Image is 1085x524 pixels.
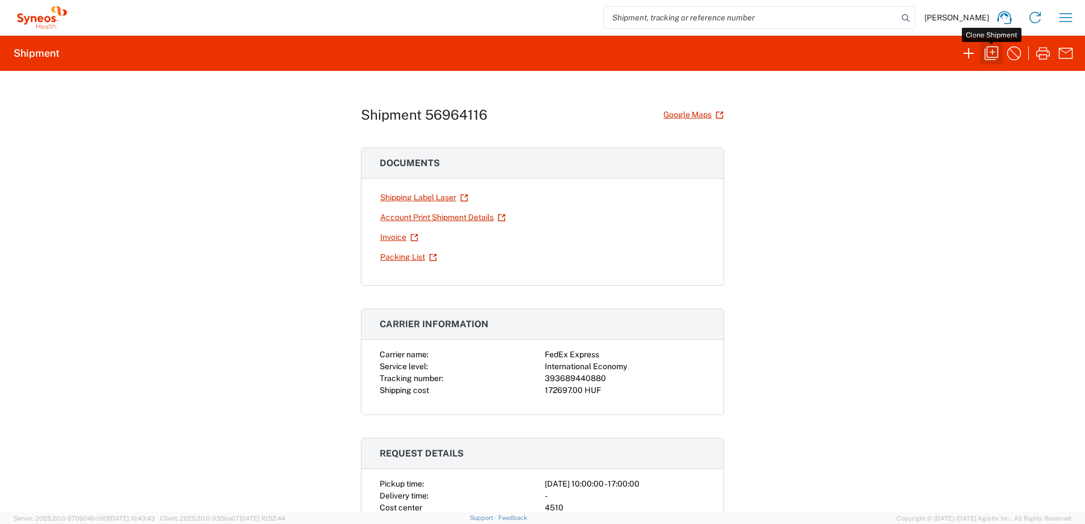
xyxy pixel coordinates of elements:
a: Invoice [380,227,419,247]
span: Carrier name: [380,350,428,359]
a: Shipping Label Laser [380,188,469,208]
span: Pickup time: [380,479,424,488]
div: 393689440880 [545,373,705,384]
div: - [545,490,705,502]
a: Packing List [380,247,438,267]
a: Account Print Shipment Details [380,208,506,227]
div: 4510 [545,502,705,514]
span: Service level: [380,362,428,371]
a: Support [470,514,498,521]
span: [PERSON_NAME] [924,12,989,23]
input: Shipment, tracking or reference number [604,7,898,28]
span: Server: 2025.20.0-970904bc0f3 [14,515,155,522]
div: 172697.00 HUF [545,384,705,396]
a: Google Maps [663,105,724,125]
h1: Shipment 56964116 [361,107,487,123]
span: Tracking number: [380,374,443,383]
h2: Shipment [14,47,60,60]
div: FedEx Express [545,349,705,361]
div: International Economy [545,361,705,373]
span: Request details [380,448,464,459]
a: Feedback [498,514,527,521]
span: [DATE] 10:43:43 [109,515,155,522]
span: Documents [380,158,440,168]
div: [DATE] 10:00:00 - 17:00:00 [545,478,705,490]
span: Copyright © [DATE]-[DATE] Agistix Inc., All Rights Reserved [897,513,1071,523]
span: [DATE] 10:52:44 [239,515,285,522]
span: Carrier information [380,319,489,329]
span: Shipping cost [380,386,429,395]
span: Client: 2025.20.0-035ba07 [160,515,285,522]
span: Delivery time: [380,491,428,500]
span: Cost center [380,503,422,512]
